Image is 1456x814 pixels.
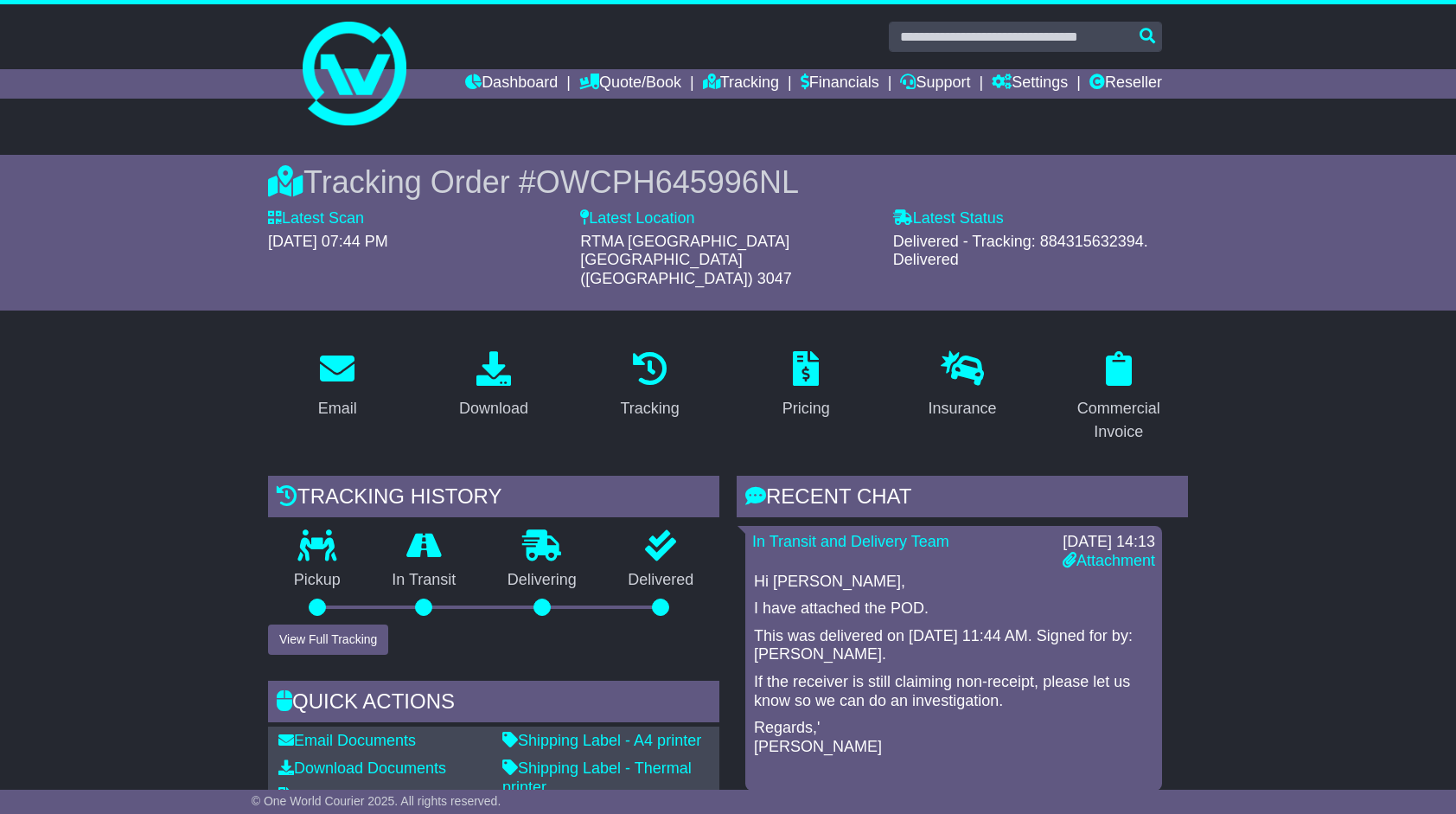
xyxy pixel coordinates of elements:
[900,69,970,99] a: Support
[278,787,340,804] a: Invoice
[268,209,364,228] label: Latest Scan
[268,571,367,590] p: Pickup
[603,571,720,590] p: Delivered
[771,345,841,426] a: Pricing
[893,209,1004,228] label: Latest Status
[928,397,996,420] div: Insurance
[252,794,501,808] span: © One World Courier 2025. All rights reserved.
[580,209,694,228] label: Latest Location
[801,69,879,99] a: Financials
[502,760,692,796] a: Shipping Label - Thermal printer
[1063,552,1155,569] a: Attachment
[268,625,388,655] button: View Full Tracking
[536,164,799,200] span: OWCPH645996NL
[268,233,388,250] span: [DATE] 07:44 PM
[1063,533,1155,552] div: [DATE] 14:13
[278,760,446,777] a: Download Documents
[482,571,603,590] p: Delivering
[752,533,949,550] a: In Transit and Delivery Team
[502,732,701,749] a: Shipping Label - A4 printer
[610,345,691,426] a: Tracking
[621,397,680,420] div: Tracking
[893,233,1148,269] span: Delivered - Tracking: 884315632394. Delivered
[754,719,1153,756] p: Regards,' [PERSON_NAME]
[278,732,416,749] a: Email Documents
[992,69,1068,99] a: Settings
[580,233,791,287] span: RTMA [GEOGRAPHIC_DATA] [GEOGRAPHIC_DATA] ([GEOGRAPHIC_DATA]) 3047
[579,69,681,99] a: Quote/Book
[1049,345,1188,450] a: Commercial Invoice
[448,345,540,426] a: Download
[268,163,1188,201] div: Tracking Order #
[754,573,1153,592] p: Hi [PERSON_NAME],
[916,345,1007,426] a: Insurance
[1060,397,1177,444] div: Commercial Invoice
[465,69,558,99] a: Dashboard
[703,69,779,99] a: Tracking
[268,681,719,727] div: Quick Actions
[459,397,528,420] div: Download
[268,476,719,522] div: Tracking history
[754,599,1153,619] p: I have attached the POD.
[367,571,482,590] p: In Transit
[307,345,368,426] a: Email
[754,627,1153,664] p: This was delivered on [DATE] 11:44 AM. Signed for by: [PERSON_NAME].
[737,476,1188,522] div: RECENT CHAT
[782,397,830,420] div: Pricing
[754,673,1153,710] p: If the receiver is still claiming non-receipt, please let us know so we can do an investigation.
[1089,69,1162,99] a: Reseller
[318,397,357,420] div: Email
